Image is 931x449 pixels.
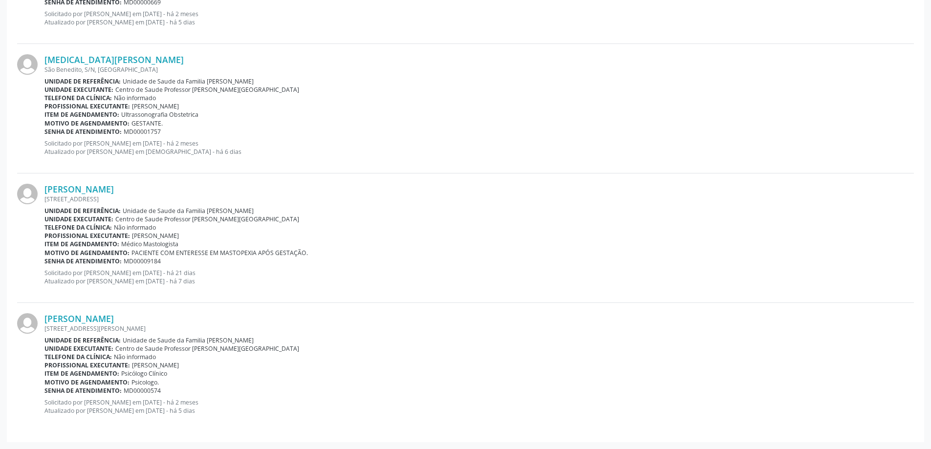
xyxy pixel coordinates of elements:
[44,86,113,94] b: Unidade executante:
[17,54,38,75] img: img
[44,336,121,344] b: Unidade de referência:
[44,207,121,215] b: Unidade de referência:
[124,257,161,265] span: MD00009184
[44,102,130,110] b: Profissional executante:
[44,110,119,119] b: Item de agendamento:
[44,215,113,223] b: Unidade executante:
[115,344,299,353] span: Centro de Saude Professor [PERSON_NAME][GEOGRAPHIC_DATA]
[44,94,112,102] b: Telefone da clínica:
[132,102,179,110] span: [PERSON_NAME]
[44,313,114,324] a: [PERSON_NAME]
[115,215,299,223] span: Centro de Saude Professor [PERSON_NAME][GEOGRAPHIC_DATA]
[17,184,38,204] img: img
[44,353,112,361] b: Telefone da clínica:
[44,232,130,240] b: Profissional executante:
[44,10,914,26] p: Solicitado por [PERSON_NAME] em [DATE] - há 2 meses Atualizado por [PERSON_NAME] em [DATE] - há 5...
[121,110,198,119] span: Ultrassonografia Obstetrica
[44,77,121,86] b: Unidade de referência:
[121,240,178,248] span: Médico Mastologista
[131,249,308,257] span: PACIENTE COM ENTERESSE EM MASTOPEXIA APÓS GESTAÇÃO.
[44,184,114,194] a: [PERSON_NAME]
[44,361,130,369] b: Profissional executante:
[44,240,119,248] b: Item de agendamento:
[131,378,159,386] span: Psicologo.
[114,94,156,102] span: Não informado
[124,128,161,136] span: MD00001757
[123,207,254,215] span: Unidade de Saude da Familia [PERSON_NAME]
[123,336,254,344] span: Unidade de Saude da Familia [PERSON_NAME]
[124,386,161,395] span: MD00000574
[44,269,914,285] p: Solicitado por [PERSON_NAME] em [DATE] - há 21 dias Atualizado por [PERSON_NAME] em [DATE] - há 7...
[121,369,167,378] span: Psicólogo Clínico
[114,353,156,361] span: Não informado
[44,344,113,353] b: Unidade executante:
[44,195,914,203] div: [STREET_ADDRESS]
[114,223,156,232] span: Não informado
[44,223,112,232] b: Telefone da clínica:
[44,378,130,386] b: Motivo de agendamento:
[123,77,254,86] span: Unidade de Saude da Familia [PERSON_NAME]
[44,65,914,74] div: São Benedito, S/N, [GEOGRAPHIC_DATA]
[44,324,914,333] div: [STREET_ADDRESS][PERSON_NAME]
[132,232,179,240] span: [PERSON_NAME]
[115,86,299,94] span: Centro de Saude Professor [PERSON_NAME][GEOGRAPHIC_DATA]
[44,119,130,128] b: Motivo de agendamento:
[44,257,122,265] b: Senha de atendimento:
[44,369,119,378] b: Item de agendamento:
[44,398,914,415] p: Solicitado por [PERSON_NAME] em [DATE] - há 2 meses Atualizado por [PERSON_NAME] em [DATE] - há 5...
[132,361,179,369] span: [PERSON_NAME]
[44,386,122,395] b: Senha de atendimento:
[44,249,130,257] b: Motivo de agendamento:
[44,139,914,156] p: Solicitado por [PERSON_NAME] em [DATE] - há 2 meses Atualizado por [PERSON_NAME] em [DEMOGRAPHIC_...
[44,54,184,65] a: [MEDICAL_DATA][PERSON_NAME]
[44,128,122,136] b: Senha de atendimento:
[17,313,38,334] img: img
[131,119,163,128] span: GESTANTE.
